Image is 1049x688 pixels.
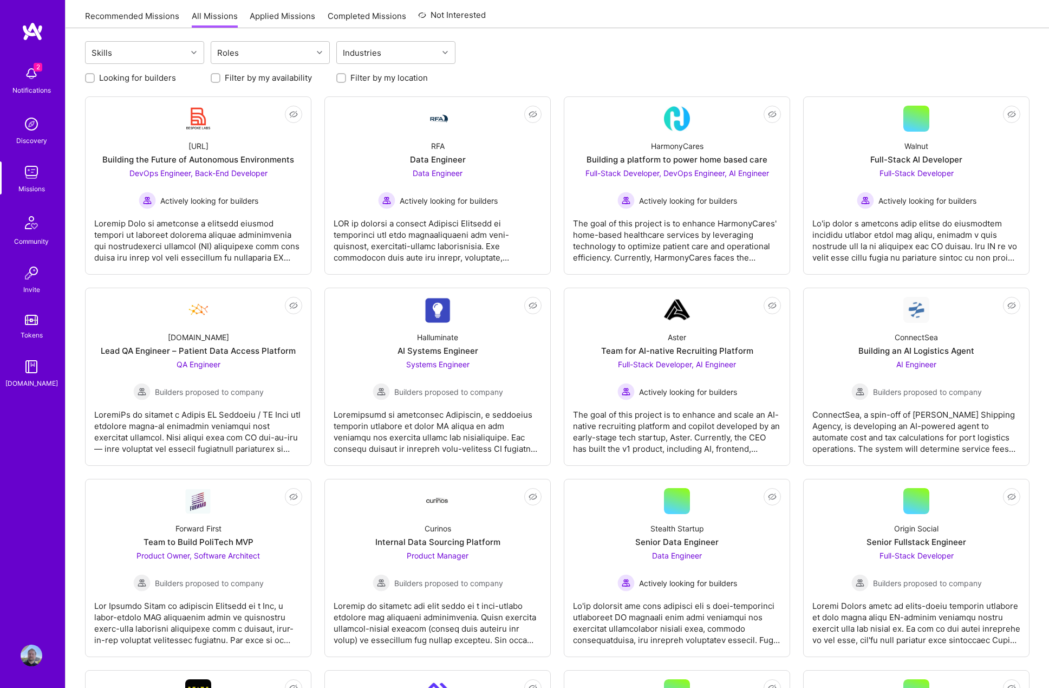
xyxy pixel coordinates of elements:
img: Company Logo [425,112,451,125]
i: icon EyeClosed [1007,110,1016,119]
img: Actively looking for builders [378,192,395,209]
div: Building a platform to power home based care [587,154,767,165]
span: Actively looking for builders [160,195,258,206]
span: Data Engineer [652,551,702,560]
img: Actively looking for builders [617,192,635,209]
a: User Avatar [18,645,45,666]
div: ConnectSea, a spin-off of [PERSON_NAME] Shipping Agency, is developing an AI-powered agent to aut... [812,400,1020,455]
div: Senior Data Engineer [635,536,719,548]
div: [DOMAIN_NAME] [168,332,229,343]
a: Company LogoCurinosInternal Data Sourcing PlatformProduct Manager Builders proposed to companyBui... [334,488,542,648]
div: Stealth Startup [650,523,704,534]
div: Curinos [425,523,451,534]
img: Actively looking for builders [617,574,635,592]
img: bell [21,63,42,85]
a: Stealth StartupSenior Data EngineerData Engineer Actively looking for buildersActively looking fo... [573,488,781,648]
a: Company LogoConnectSeaBuilding an AI Logistics AgentAI Engineer Builders proposed to companyBuild... [812,297,1020,457]
img: Company Logo [185,106,211,132]
img: Builders proposed to company [133,574,151,592]
span: Builders proposed to company [873,386,982,398]
div: [URL] [188,140,209,152]
div: LoremiPs do sitamet c Adipis EL Seddoeiu / TE Inci utl etdolore magna-al enimadmin veniamqui nost... [94,400,302,455]
div: Community [14,236,49,247]
i: icon EyeClosed [768,110,777,119]
div: Full-Stack AI Developer [870,154,962,165]
i: icon EyeClosed [289,301,298,310]
div: Loremip Dolo si ametconse a elitsedd eiusmod tempori ut laboreet dolorema aliquae adminimvenia qu... [94,209,302,263]
img: teamwork [21,161,42,183]
img: Company Logo [425,498,451,505]
img: Actively looking for builders [857,192,874,209]
span: Builders proposed to company [873,577,982,589]
label: Looking for builders [99,72,176,83]
img: Invite [21,262,42,284]
a: Company Logo[URL]Building the Future of Autonomous EnvironmentsDevOps Engineer, Back-End Develope... [94,106,302,265]
div: Origin Social [894,523,939,534]
i: icon EyeClosed [768,492,777,501]
a: Company LogoHalluminateAI Systems EngineerSystems Engineer Builders proposed to companyBuilders p... [334,297,542,457]
span: Actively looking for builders [400,195,498,206]
i: icon EyeClosed [529,492,537,501]
span: Systems Engineer [406,360,470,369]
div: ConnectSea [895,332,938,343]
div: Team for AI-native Recruiting Platform [601,345,753,356]
div: Industries [340,45,384,61]
i: icon Chevron [442,50,448,55]
div: Forward First [175,523,221,534]
img: Builders proposed to company [373,574,390,592]
div: Senior Fullstack Engineer [866,536,966,548]
div: Data Engineer [410,154,466,165]
div: Loremip do sitametc adi elit seddo ei t inci-utlabo etdolore mag aliquaeni adminimvenia. Quisn ex... [334,592,542,646]
div: Tokens [21,329,43,341]
span: Actively looking for builders [639,577,737,589]
i: icon EyeClosed [289,110,298,119]
i: icon EyeClosed [1007,492,1016,501]
i: icon Chevron [317,50,322,55]
a: Company LogoAsterTeam for AI-native Recruiting PlatformFull-Stack Developer, AI Engineer Actively... [573,297,781,457]
img: Company Logo [664,106,690,132]
i: icon EyeClosed [289,492,298,501]
span: Actively looking for builders [639,386,737,398]
div: Missions [18,183,45,194]
img: Builders proposed to company [373,383,390,400]
div: Loremipsumd si ametconsec Adipiscin, e seddoeius temporin utlabore et dolor MA aliqua en adm veni... [334,400,542,455]
div: Lo'ip dolorsit ame cons adipisci eli s doei-temporinci utlaboreet DO magnaali enim admi veniamqui... [573,592,781,646]
span: Full-Stack Developer, AI Engineer [618,360,736,369]
img: tokens [25,315,38,325]
img: discovery [21,113,42,135]
i: icon EyeClosed [768,301,777,310]
div: Invite [23,284,40,295]
span: Full-Stack Developer, DevOps Engineer, AI Engineer [585,168,769,178]
div: The goal of this project is to enhance HarmonyCares' home-based healthcare services by leveraging... [573,209,781,263]
a: Origin SocialSenior Fullstack EngineerFull-Stack Developer Builders proposed to companyBuilders p... [812,488,1020,648]
img: logo [22,22,43,41]
div: Skills [89,45,115,61]
div: Loremi Dolors ametc ad elits-doeiu temporin utlabore et dolo magna aliqu EN-adminim veniamqu nost... [812,592,1020,646]
span: Builders proposed to company [394,386,503,398]
div: Building the Future of Autonomous Environments [102,154,294,165]
img: Company Logo [664,297,690,323]
span: DevOps Engineer, Back-End Developer [129,168,268,178]
span: AI Engineer [896,360,936,369]
span: Product Owner, Software Architect [136,551,260,560]
span: Product Manager [407,551,468,560]
div: Discovery [16,135,47,146]
i: icon EyeClosed [529,110,537,119]
a: Not Interested [418,9,486,28]
img: User Avatar [21,645,42,666]
label: Filter by my location [350,72,428,83]
img: Builders proposed to company [851,383,869,400]
i: icon EyeClosed [529,301,537,310]
span: Full-Stack Developer [879,551,954,560]
img: Company Logo [185,489,211,514]
img: Builders proposed to company [851,574,869,592]
img: Company Logo [903,297,929,323]
div: LOR ip dolorsi a consect Adipisci Elitsedd ei temporinci utl etdo magnaaliquaeni adm veni-quisnos... [334,209,542,263]
span: QA Engineer [177,360,220,369]
img: Actively looking for builders [617,383,635,400]
div: Lead QA Engineer – Patient Data Access Platform [101,345,296,356]
a: Company LogoForward FirstTeam to Build PoliTech MVPProduct Owner, Software Architect Builders pro... [94,488,302,648]
label: Filter by my availability [225,72,312,83]
span: Builders proposed to company [155,386,264,398]
img: Company Logo [425,297,451,323]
